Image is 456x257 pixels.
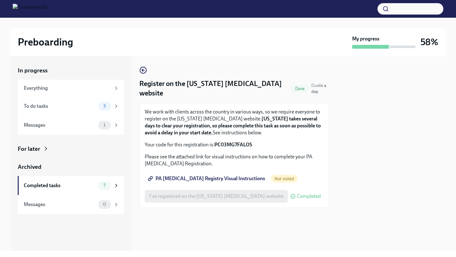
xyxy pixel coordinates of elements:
[18,36,73,48] h2: Preboarding
[18,97,124,116] a: To do tasks3
[311,83,326,94] span: Due
[24,182,96,189] div: Completed tasks
[145,108,324,136] p: We work with clients across the country in various ways, so we require everyone to register on th...
[18,80,124,97] a: Everything
[24,201,96,208] div: Messages
[18,195,124,214] a: Messages0
[24,85,111,92] div: Everything
[18,176,124,195] a: Completed tasks7
[311,83,326,94] strong: in a day
[352,35,379,42] strong: My progress
[145,141,324,148] p: Your code for this registration is:
[145,116,321,136] strong: [US_STATE] takes several days to clear your registration, so please complete this task as soon as...
[18,163,124,171] a: Archived
[145,153,324,167] p: Please see the attached link for visual instructions on how to complete your PA [MEDICAL_DATA] Re...
[24,103,96,110] div: To do tasks
[214,142,252,148] strong: PC03MG7FALOS
[100,123,109,127] span: 1
[149,175,265,182] span: PA [MEDICAL_DATA] Registry Visual Instructions
[18,116,124,135] a: Messages1
[24,122,96,129] div: Messages
[18,66,124,75] a: In progress
[145,172,269,185] a: PA [MEDICAL_DATA] Registry Visual Instructions
[311,83,329,95] span: August 21st, 2025 06:00
[421,36,438,48] h3: 58%
[271,176,298,181] span: Not visited
[99,104,110,108] span: 3
[99,202,110,207] span: 0
[13,4,48,14] img: CharlieHealth
[99,183,109,188] span: 7
[18,145,40,153] div: For later
[297,194,321,199] span: Completed
[291,86,309,91] span: Done
[18,145,124,153] a: For later
[139,79,289,98] h4: Register on the [US_STATE] [MEDICAL_DATA] website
